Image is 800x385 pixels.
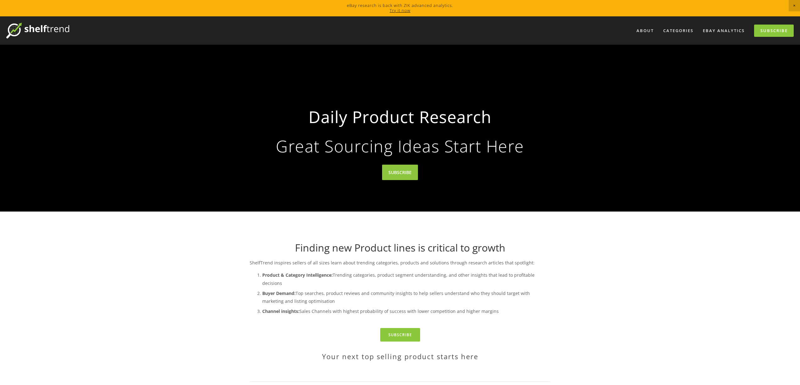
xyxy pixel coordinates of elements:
[754,25,794,37] a: Subscribe
[262,289,550,305] p: Top searches, product reviews and community insights to help sellers understand who they should t...
[250,242,550,254] h1: Finding new Product lines is critical to growth
[262,272,333,278] strong: Product & Category Intelligence:
[262,271,550,287] p: Trending categories, product segment understanding, and other insights that lead to profitable de...
[380,328,420,342] a: Subscribe
[260,138,540,154] p: Great Sourcing Ideas Start Here
[382,165,418,180] a: SUBSCRIBE
[699,25,749,36] a: eBay Analytics
[250,259,550,267] p: ShelfTrend inspires sellers of all sizes learn about trending categories, products and solutions ...
[659,25,697,36] div: Categories
[6,23,69,38] img: ShelfTrend
[262,290,296,296] strong: Buyer Demand:
[250,352,550,360] h2: Your next top selling product starts here
[632,25,658,36] a: About
[262,308,299,314] strong: Channel insights:
[262,307,550,315] p: Sales Channels with highest probability of success with lower competition and higher margins
[260,102,540,132] strong: Daily Product Research
[390,8,410,13] a: Try it now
